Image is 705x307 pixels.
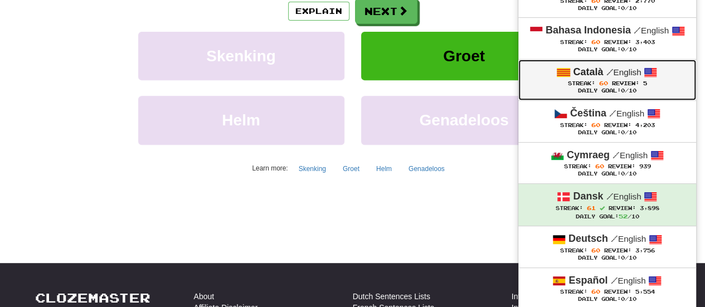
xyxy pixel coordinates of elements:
[591,288,600,295] span: 60
[570,108,606,119] strong: Čeština
[621,5,625,11] span: 0
[643,80,646,86] span: 5
[337,160,366,177] button: Groet
[606,67,641,77] small: English
[419,111,508,129] span: Genadeloos
[639,163,650,169] span: 939
[560,39,587,45] span: Streak:
[621,296,625,302] span: 0
[529,296,685,303] div: Daily Goal: /10
[612,150,648,160] small: English
[621,170,625,177] span: 0
[512,291,626,302] a: Intermediate Croatian Resources
[595,163,604,169] span: 60
[611,234,646,243] small: English
[606,191,613,201] span: /
[518,184,696,226] a: Dansk /English Streak: 61 Review: 3,898 Daily Goal:52/10
[604,122,631,128] span: Review:
[610,275,618,285] span: /
[618,213,627,220] span: 52
[567,80,595,86] span: Streak:
[563,163,591,169] span: Streak:
[222,111,260,129] span: Helm
[635,122,654,128] span: 4,203
[591,38,600,45] span: 60
[546,25,631,36] strong: Bahasa Indonesia
[573,191,603,202] strong: Dansk
[518,60,696,100] a: Català /English Streak: 60 Review: 5 Daily Goal:0/10
[621,87,625,94] span: 0
[560,289,587,295] span: Streak:
[621,255,625,261] span: 0
[567,149,610,160] strong: Cymraeg
[611,80,639,86] span: Review:
[608,205,635,211] span: Review:
[609,108,616,118] span: /
[635,289,654,295] span: 5,554
[560,247,587,254] span: Streak:
[599,80,607,86] span: 60
[529,212,685,221] div: Daily Goal: /10
[568,275,607,286] strong: Español
[606,192,641,201] small: English
[361,96,567,144] button: Genadeloos
[621,46,625,52] span: 0
[402,160,451,177] button: Genadeloos
[599,206,604,211] span: Streak includes today.
[443,47,485,65] span: Groet
[206,47,275,65] span: Skenking
[529,129,685,137] div: Daily Goal: /10
[568,233,608,244] strong: Deutsch
[518,18,696,59] a: Bahasa Indonesia /English Streak: 60 Review: 3,403 Daily Goal:0/10
[573,66,603,77] strong: Català
[604,247,631,254] span: Review:
[635,247,654,254] span: 3,756
[634,26,669,35] small: English
[607,163,635,169] span: Review:
[621,129,625,135] span: 0
[529,46,685,53] div: Daily Goal: /10
[518,101,696,142] a: Čeština /English Streak: 60 Review: 4,203 Daily Goal:0/10
[611,233,618,243] span: /
[604,289,631,295] span: Review:
[634,25,641,35] span: /
[604,39,631,45] span: Review:
[370,160,398,177] button: Helm
[529,87,685,95] div: Daily Goal: /10
[560,122,587,128] span: Streak:
[610,276,645,285] small: English
[586,204,595,211] span: 61
[612,150,620,160] span: /
[293,160,332,177] button: Skenking
[138,96,344,144] button: Helm
[252,164,288,172] small: Learn more:
[635,39,654,45] span: 3,403
[529,255,685,262] div: Daily Goal: /10
[555,205,582,211] span: Streak:
[194,291,215,302] a: About
[639,205,659,211] span: 3,898
[591,121,600,128] span: 60
[361,32,567,80] button: Groet
[609,109,644,118] small: English
[518,143,696,183] a: Cymraeg /English Streak: 60 Review: 939 Daily Goal:0/10
[529,170,685,178] div: Daily Goal: /10
[353,291,430,302] a: Dutch Sentences Lists
[518,226,696,267] a: Deutsch /English Streak: 60 Review: 3,756 Daily Goal:0/10
[35,291,150,305] a: Clozemaster
[288,2,349,21] button: Explain
[138,32,344,80] button: Skenking
[591,247,600,254] span: 60
[606,67,613,77] span: /
[529,5,685,12] div: Daily Goal: /10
